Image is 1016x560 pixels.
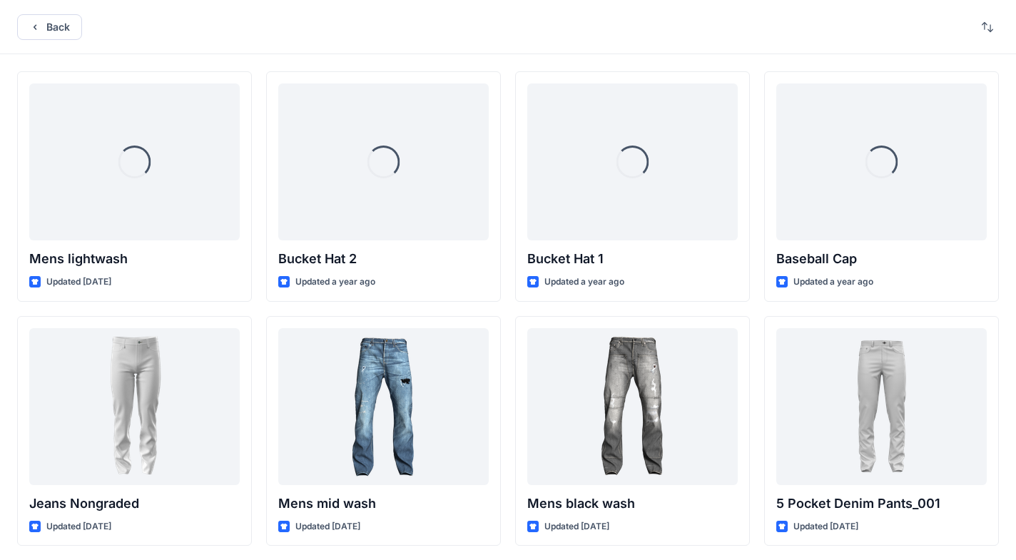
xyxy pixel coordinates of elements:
[295,275,375,290] p: Updated a year ago
[278,249,489,269] p: Bucket Hat 2
[776,328,987,485] a: 5 Pocket Denim Pants_001
[29,494,240,514] p: Jeans Nongraded
[527,494,738,514] p: Mens black wash
[46,519,111,534] p: Updated [DATE]
[776,249,987,269] p: Baseball Cap
[295,519,360,534] p: Updated [DATE]
[527,249,738,269] p: Bucket Hat 1
[544,519,609,534] p: Updated [DATE]
[29,328,240,485] a: Jeans Nongraded
[17,14,82,40] button: Back
[544,275,624,290] p: Updated a year ago
[278,494,489,514] p: Mens mid wash
[527,328,738,485] a: Mens black wash
[46,275,111,290] p: Updated [DATE]
[793,275,873,290] p: Updated a year ago
[793,519,858,534] p: Updated [DATE]
[278,328,489,485] a: Mens mid wash
[776,494,987,514] p: 5 Pocket Denim Pants_001
[29,249,240,269] p: Mens lightwash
